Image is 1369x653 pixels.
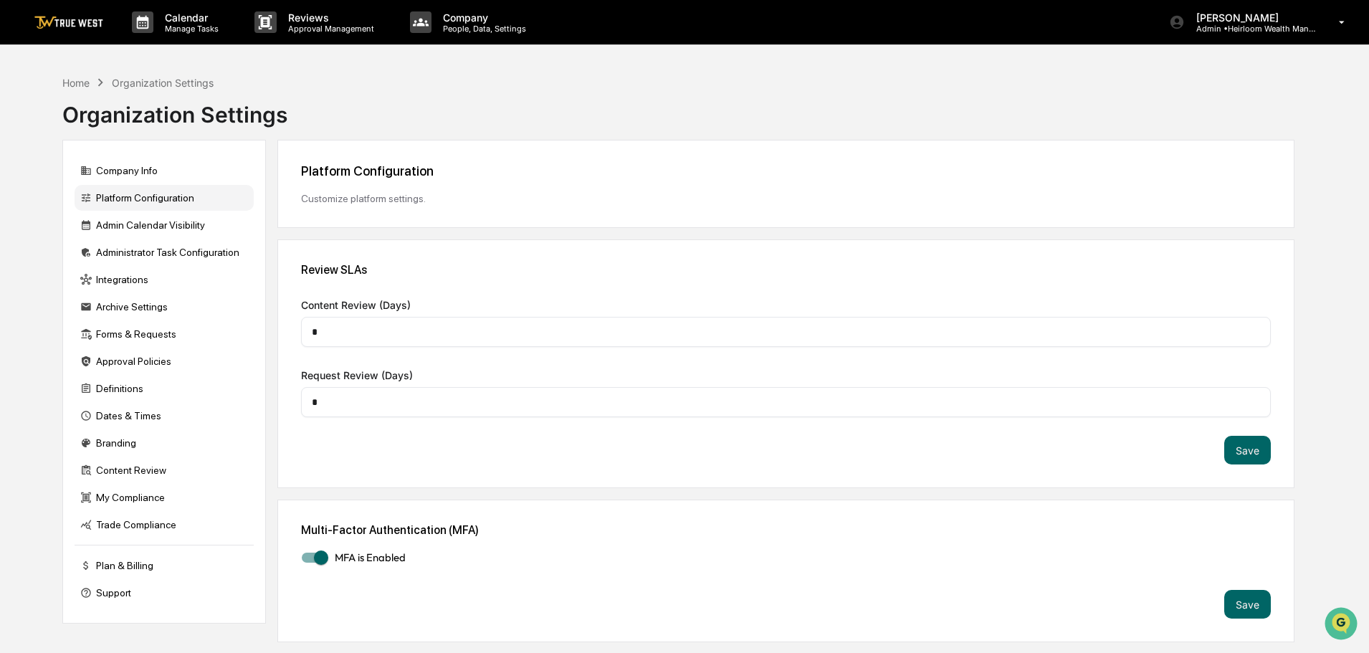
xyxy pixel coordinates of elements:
[75,553,254,578] div: Plan & Billing
[75,403,254,429] div: Dates & Times
[29,181,92,195] span: Preclearance
[75,212,254,238] div: Admin Calendar Visibility
[153,24,226,34] p: Manage Tasks
[301,163,1271,178] div: Platform Configuration
[335,550,406,566] span: MFA is Enabled
[301,193,1271,204] div: Customize platform settings.
[62,77,90,89] div: Home
[9,202,96,228] a: 🔎Data Lookup
[62,90,287,128] div: Organization Settings
[29,208,90,222] span: Data Lookup
[75,376,254,401] div: Definitions
[153,11,226,24] p: Calendar
[143,243,173,254] span: Pylon
[75,512,254,538] div: Trade Compliance
[49,110,235,124] div: Start new chat
[1224,590,1271,619] button: Save
[98,175,183,201] a: 🗄️Attestations
[75,457,254,483] div: Content Review
[118,181,178,195] span: Attestations
[112,77,214,89] div: Organization Settings
[244,114,261,131] button: Start new chat
[431,24,533,34] p: People, Data, Settings
[14,110,40,135] img: 1746055101610-c473b297-6a78-478c-a979-82029cc54cd1
[277,24,381,34] p: Approval Management
[75,485,254,510] div: My Compliance
[1185,24,1318,34] p: Admin • Heirloom Wealth Management
[301,299,411,311] span: Content Review (Days)
[301,523,1271,537] div: Multi-Factor Authentication (MFA)
[301,369,413,381] span: Request Review (Days)
[277,11,381,24] p: Reviews
[75,239,254,265] div: Administrator Task Configuration
[1185,11,1318,24] p: [PERSON_NAME]
[104,182,115,194] div: 🗄️
[75,580,254,606] div: Support
[1323,606,1362,644] iframe: Open customer support
[49,124,181,135] div: We're available if you need us!
[75,321,254,347] div: Forms & Requests
[9,175,98,201] a: 🖐️Preclearance
[75,185,254,211] div: Platform Configuration
[75,158,254,183] div: Company Info
[301,263,1271,277] div: Review SLAs
[14,30,261,53] p: How can we help?
[1224,436,1271,464] button: Save
[101,242,173,254] a: Powered byPylon
[75,348,254,374] div: Approval Policies
[75,267,254,292] div: Integrations
[14,182,26,194] div: 🖐️
[75,430,254,456] div: Branding
[34,16,103,29] img: logo
[75,294,254,320] div: Archive Settings
[431,11,533,24] p: Company
[14,209,26,221] div: 🔎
